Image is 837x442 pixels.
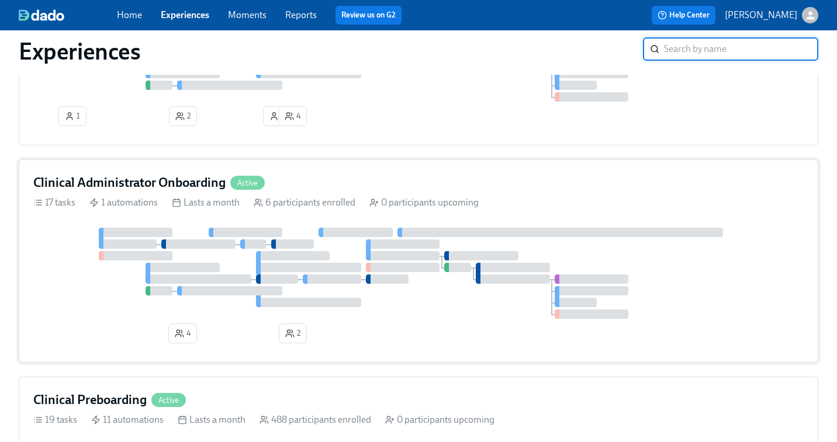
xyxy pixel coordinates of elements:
[58,106,87,126] button: 1
[169,106,197,126] button: 2
[175,328,191,339] span: 4
[178,413,245,426] div: Lasts a month
[725,7,818,23] button: [PERSON_NAME]
[91,413,164,426] div: 11 automations
[19,9,64,21] img: dado
[230,179,265,187] span: Active
[269,110,285,122] span: 1
[33,413,77,426] div: 19 tasks
[151,396,186,405] span: Active
[33,174,226,192] h4: Clinical Administrator Onboarding
[658,9,710,21] span: Help Center
[369,196,479,209] div: 0 participants upcoming
[19,37,141,65] h1: Experiences
[285,110,300,122] span: 4
[385,413,494,426] div: 0 participants upcoming
[33,196,75,209] div: 17 tasks
[65,110,80,122] span: 1
[652,6,715,25] button: Help Center
[341,9,396,21] a: Review us on G2
[19,159,818,363] a: Clinical Administrator OnboardingActive17 tasks 1 automations Lasts a month 6 participants enroll...
[285,328,300,339] span: 2
[725,9,797,22] p: [PERSON_NAME]
[161,9,209,20] a: Experiences
[175,110,191,122] span: 2
[172,196,240,209] div: Lasts a month
[285,9,317,20] a: Reports
[336,6,402,25] button: Review us on G2
[89,196,158,209] div: 1 automations
[228,9,267,20] a: Moments
[260,413,371,426] div: 488 participants enrolled
[664,37,818,61] input: Search by name
[33,391,147,409] h4: Clinical Preboarding
[254,196,355,209] div: 6 participants enrolled
[168,323,197,343] button: 4
[279,323,307,343] button: 2
[117,9,142,20] a: Home
[278,106,307,126] button: 4
[263,106,291,126] button: 1
[19,9,117,21] a: dado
